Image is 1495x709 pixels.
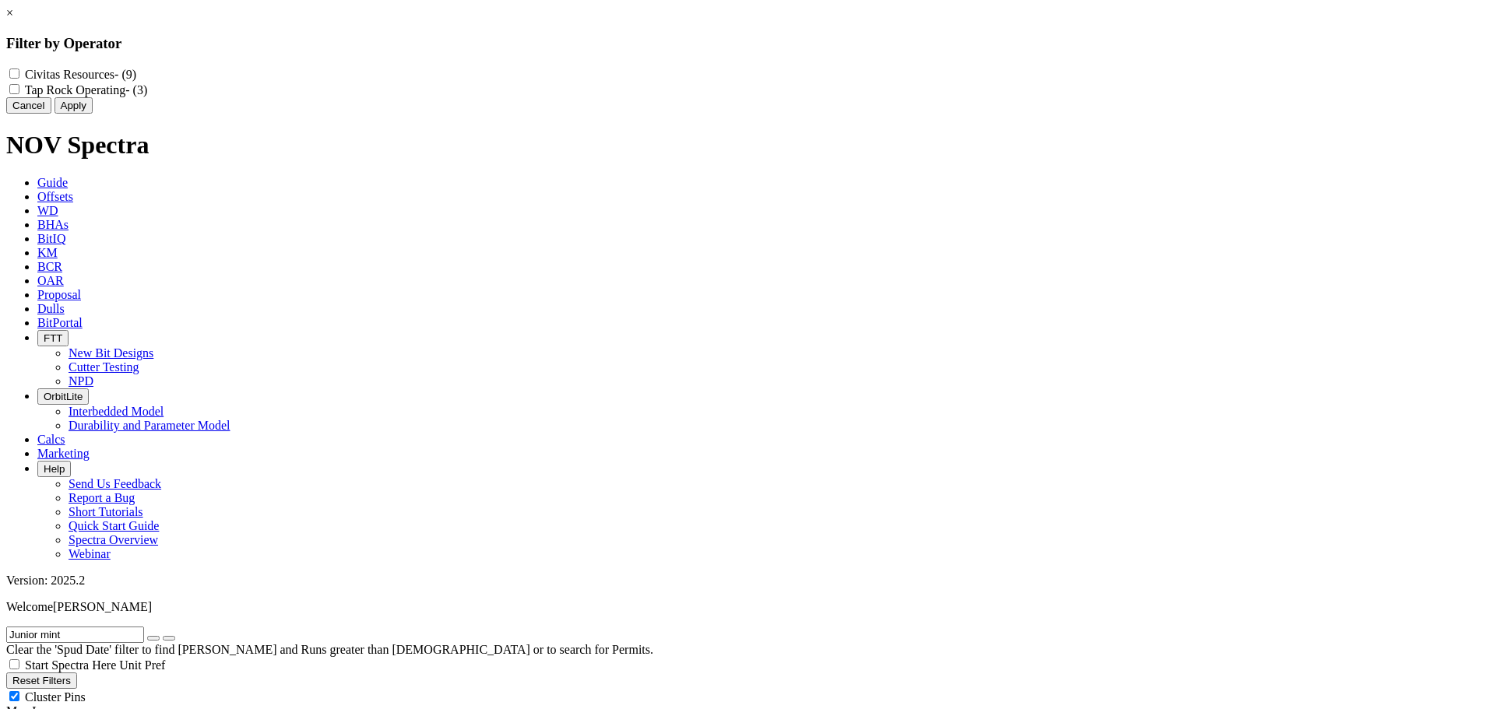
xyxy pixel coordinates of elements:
[69,346,153,360] a: New Bit Designs
[119,658,165,672] span: Unit Pref
[37,190,73,203] span: Offsets
[37,260,62,273] span: BCR
[6,97,51,114] button: Cancel
[53,600,152,613] span: [PERSON_NAME]
[44,391,83,402] span: OrbitLite
[37,176,68,189] span: Guide
[25,690,86,704] span: Cluster Pins
[6,131,1489,160] h1: NOV Spectra
[25,658,116,672] span: Start Spectra Here
[37,433,65,446] span: Calcs
[6,643,653,656] span: Clear the 'Spud Date' filter to find [PERSON_NAME] and Runs greater than [DEMOGRAPHIC_DATA] or to...
[69,533,158,546] a: Spectra Overview
[69,547,111,560] a: Webinar
[37,447,90,460] span: Marketing
[69,519,159,532] a: Quick Start Guide
[69,477,161,490] a: Send Us Feedback
[44,332,62,344] span: FTT
[69,505,143,518] a: Short Tutorials
[37,274,64,287] span: OAR
[37,288,81,301] span: Proposal
[37,204,58,217] span: WD
[69,491,135,504] a: Report a Bug
[6,627,144,643] input: Search
[6,672,77,689] button: Reset Filters
[44,463,65,475] span: Help
[6,6,13,19] a: ×
[69,374,93,388] a: NPD
[114,68,136,81] span: - (9)
[69,360,139,374] a: Cutter Testing
[125,83,147,97] span: - (3)
[37,302,65,315] span: Dulls
[69,419,230,432] a: Durability and Parameter Model
[6,35,1489,52] h3: Filter by Operator
[6,574,1489,588] div: Version: 2025.2
[55,97,93,114] button: Apply
[37,218,69,231] span: BHAs
[69,405,164,418] a: Interbedded Model
[6,600,1489,614] p: Welcome
[37,246,58,259] span: KM
[37,316,83,329] span: BitPortal
[37,232,65,245] span: BitIQ
[25,83,148,97] label: Tap Rock Operating
[25,68,136,81] label: Civitas Resources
